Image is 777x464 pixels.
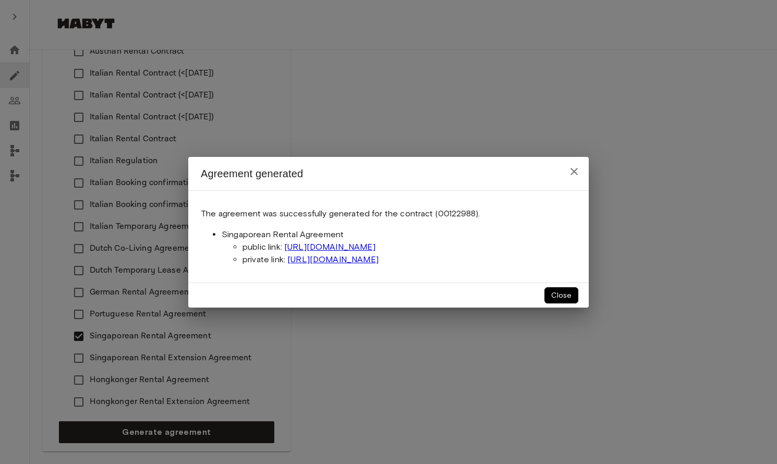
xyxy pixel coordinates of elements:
li: Singaporean Rental Agreement [222,228,576,266]
button: close [544,287,578,303]
a: [URL][DOMAIN_NAME] [287,254,379,264]
p: The agreement was successfully generated for the contract (00122988). [201,207,576,220]
li: private link: [242,253,576,266]
a: [URL][DOMAIN_NAME] [284,242,375,252]
li: public link: [242,241,576,253]
button: close [564,161,585,182]
h2: Agreement generated [188,157,589,190]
